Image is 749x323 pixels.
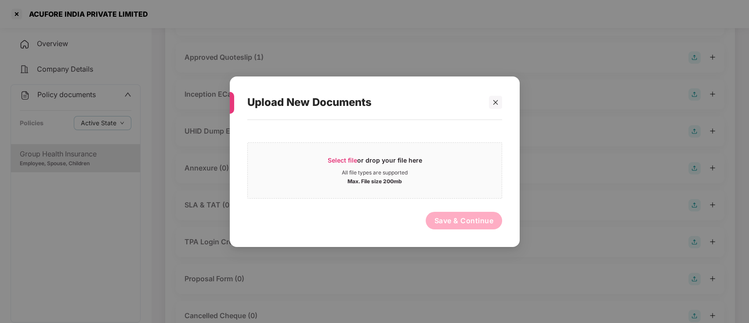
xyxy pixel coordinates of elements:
[327,156,422,169] div: or drop your file here
[248,149,502,191] span: Select fileor drop your file hereAll file types are supportedMax. File size 200mb
[342,169,408,176] div: All file types are supported
[347,176,402,185] div: Max. File size 200mb
[327,156,357,163] span: Select file
[425,211,502,229] button: Save & Continue
[492,99,498,105] span: close
[247,85,481,120] div: Upload New Documents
